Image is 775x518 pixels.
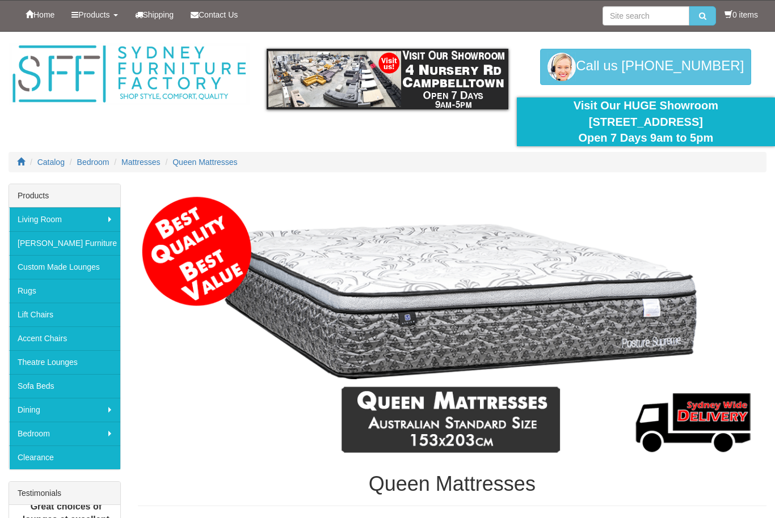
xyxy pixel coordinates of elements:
[9,43,250,105] img: Sydney Furniture Factory
[17,1,63,29] a: Home
[9,422,120,445] a: Bedroom
[9,231,120,255] a: [PERSON_NAME] Furniture
[121,158,160,167] a: Mattresses
[9,326,120,350] a: Accent Chairs
[199,10,238,19] span: Contact Us
[603,6,689,26] input: Site search
[138,189,766,461] img: Queen Mattresses
[37,158,65,167] a: Catalog
[267,49,508,109] img: showroom.gif
[9,303,120,326] a: Lift Chairs
[138,473,766,495] h1: Queen Mattresses
[9,279,120,303] a: Rugs
[172,158,237,167] a: Queen Mattresses
[9,398,120,422] a: Dining
[78,10,109,19] span: Products
[9,482,120,505] div: Testimonials
[9,207,120,231] a: Living Room
[9,255,120,279] a: Custom Made Lounges
[9,184,120,207] div: Products
[182,1,246,29] a: Contact Us
[9,445,120,469] a: Clearance
[525,97,766,146] div: Visit Our HUGE Showroom [STREET_ADDRESS] Open 7 Days 9am to 5pm
[725,9,758,20] li: 0 items
[127,1,183,29] a: Shipping
[77,158,109,167] a: Bedroom
[63,1,126,29] a: Products
[9,374,120,398] a: Sofa Beds
[33,10,54,19] span: Home
[9,350,120,374] a: Theatre Lounges
[143,10,174,19] span: Shipping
